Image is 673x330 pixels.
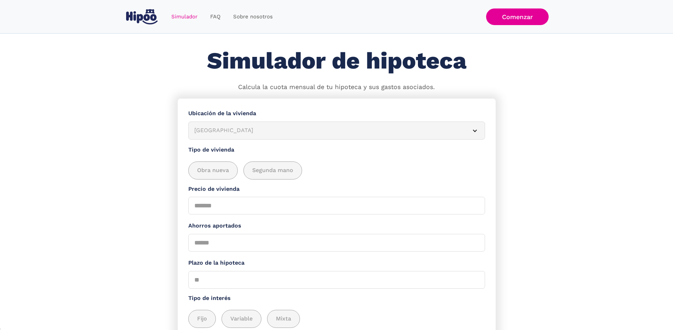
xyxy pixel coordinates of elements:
[188,185,485,194] label: Precio de vivienda
[188,222,485,230] label: Ahorros aportados
[197,166,229,175] span: Obra nueva
[486,8,549,25] a: Comenzar
[197,314,207,323] span: Fijo
[188,310,485,328] div: add_description_here
[194,126,462,135] div: [GEOGRAPHIC_DATA]
[238,83,435,92] p: Calcula la cuota mensual de tu hipoteca y sus gastos asociados.
[125,6,159,27] a: home
[188,161,485,179] div: add_description_here
[188,122,485,140] article: [GEOGRAPHIC_DATA]
[204,10,227,24] a: FAQ
[165,10,204,24] a: Simulador
[207,48,466,74] h1: Simulador de hipoteca
[227,10,279,24] a: Sobre nosotros
[276,314,291,323] span: Mixta
[188,259,485,267] label: Plazo de la hipoteca
[252,166,293,175] span: Segunda mano
[188,294,485,303] label: Tipo de interés
[188,146,485,154] label: Tipo de vivienda
[188,109,485,118] label: Ubicación de la vivienda
[230,314,253,323] span: Variable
